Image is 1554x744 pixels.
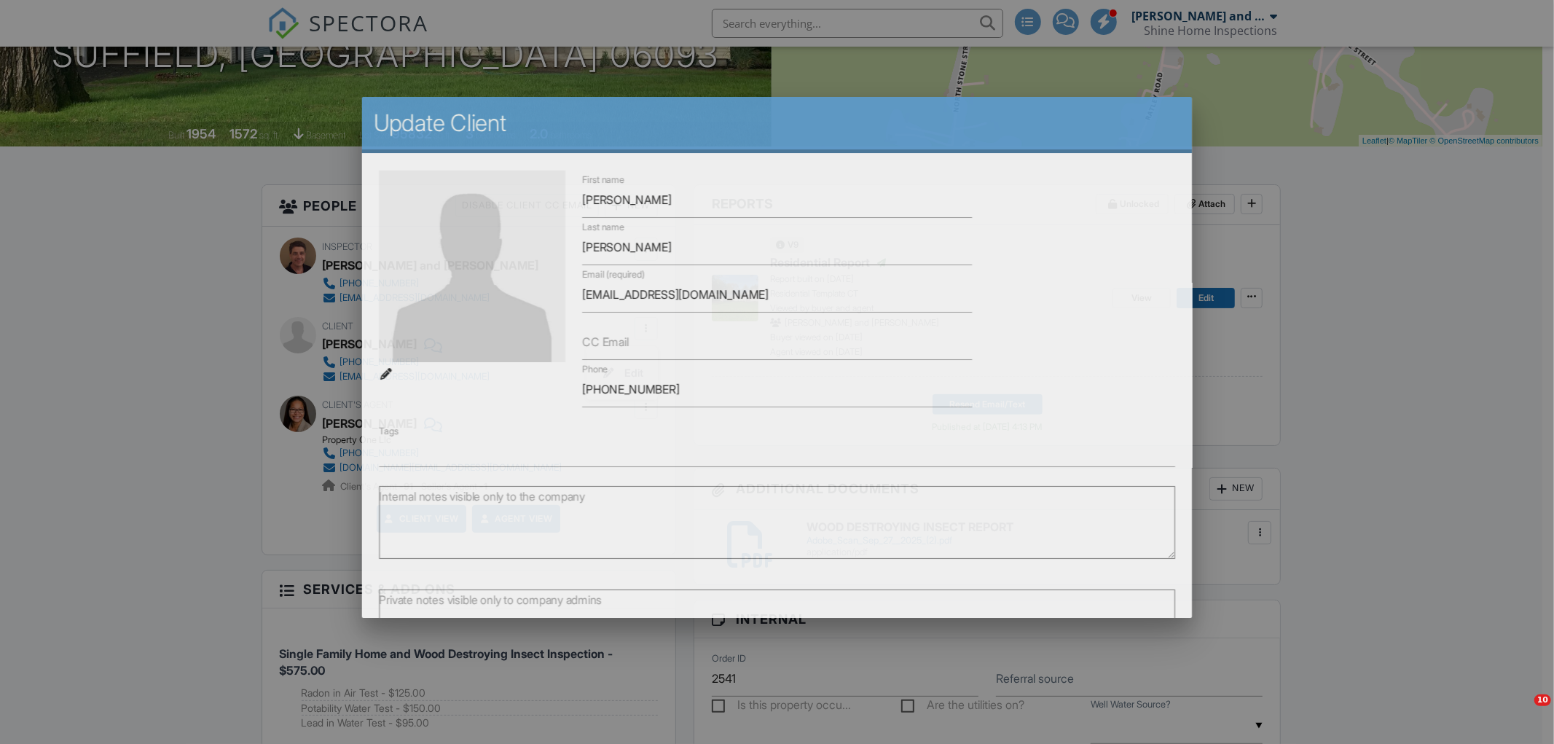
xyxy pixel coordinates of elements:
label: Phone [582,362,608,375]
label: Email (required) [582,267,644,281]
label: Last name [582,220,624,233]
img: default-user-f0147aede5fd5fa78ca7ade42f37bd4542148d508eef1c3d3ea960f66861d68b.jpg [379,171,565,362]
label: Private notes visible only to company admins [379,591,602,607]
span: 10 [1534,694,1551,706]
label: Internal notes visible only to the company [379,488,585,504]
label: First name [582,173,624,186]
label: CC Email [582,334,628,350]
h2: Update Client [373,109,1180,138]
label: Tags [379,426,398,436]
iframe: Intercom live chat [1504,694,1539,729]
